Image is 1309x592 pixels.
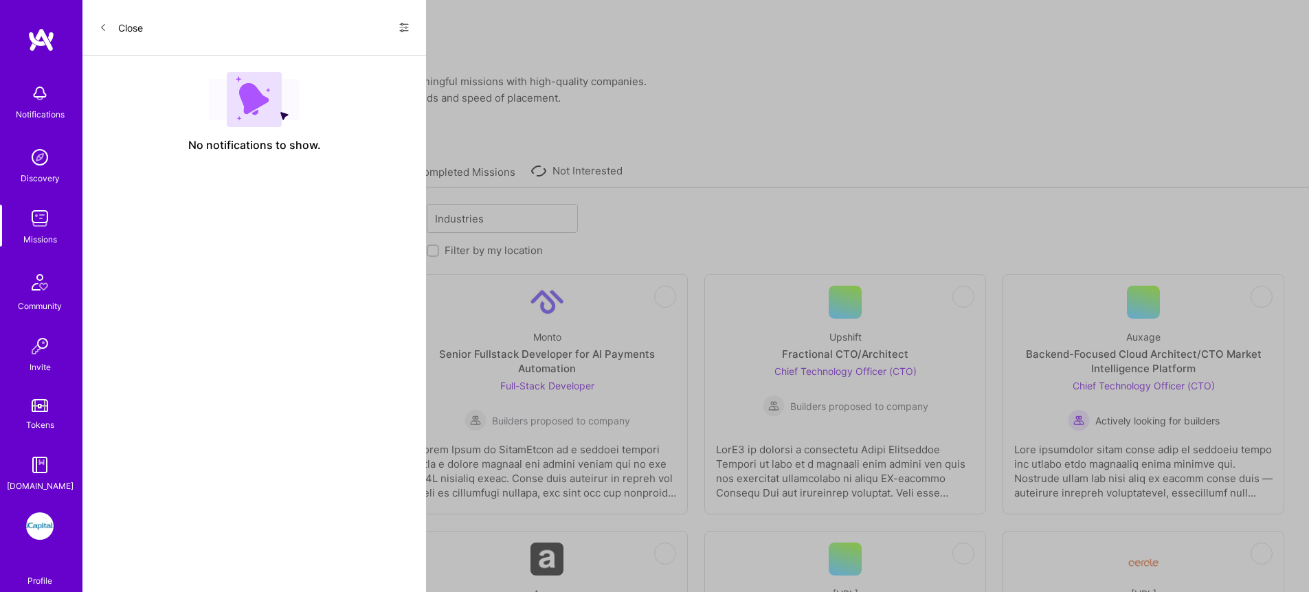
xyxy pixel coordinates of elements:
img: guide book [26,451,54,479]
div: Notifications [16,107,65,122]
div: Invite [30,360,51,374]
div: Missions [23,232,57,247]
button: Close [99,16,143,38]
a: Profile [23,559,57,587]
img: Community [23,266,56,299]
div: Community [18,299,62,313]
div: [DOMAIN_NAME] [7,479,74,493]
img: Invite [26,332,54,360]
div: Profile [27,573,52,587]
img: teamwork [26,205,54,232]
img: iCapital: Building an Alternative Investment Marketplace [26,512,54,540]
img: tokens [32,399,48,412]
img: empty [209,72,300,127]
div: Tokens [26,418,54,432]
a: iCapital: Building an Alternative Investment Marketplace [23,512,57,540]
div: Discovery [21,171,60,185]
img: discovery [26,144,54,171]
img: logo [27,27,55,52]
img: bell [26,80,54,107]
span: No notifications to show. [188,138,321,152]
